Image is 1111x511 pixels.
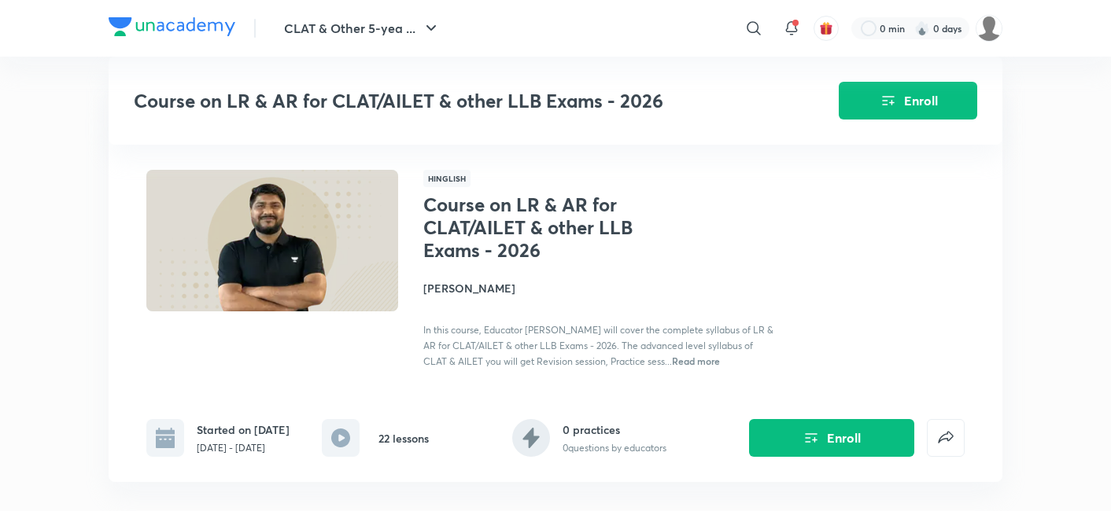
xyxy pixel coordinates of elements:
h6: 0 practices [563,421,666,438]
h3: Course on LR & AR for CLAT/AILET & other LLB Exams - 2026 [134,90,750,112]
p: [DATE] - [DATE] [197,441,290,455]
img: avatar [819,21,833,35]
span: Hinglish [423,170,471,187]
span: In this course, Educator [PERSON_NAME] will cover the complete syllabus of LR & AR for CLAT/AILET... [423,324,773,367]
a: Company Logo [109,17,235,40]
button: Enroll [749,419,914,457]
h6: Started on [DATE] [197,421,290,438]
img: Thumbnail [144,168,400,313]
h6: 22 lessons [378,430,429,447]
span: Read more [672,355,720,367]
button: false [927,419,965,457]
h1: Course on LR & AR for CLAT/AILET & other LLB Exams - 2026 [423,193,681,261]
button: Enroll [839,82,977,119]
img: Company Logo [109,17,235,36]
img: streak [914,20,930,36]
button: avatar [814,16,839,41]
button: CLAT & Other 5-yea ... [275,13,450,44]
p: 0 questions by educators [563,441,666,455]
h4: [PERSON_NAME] [423,280,776,296]
img: Basudha [976,15,1002,42]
